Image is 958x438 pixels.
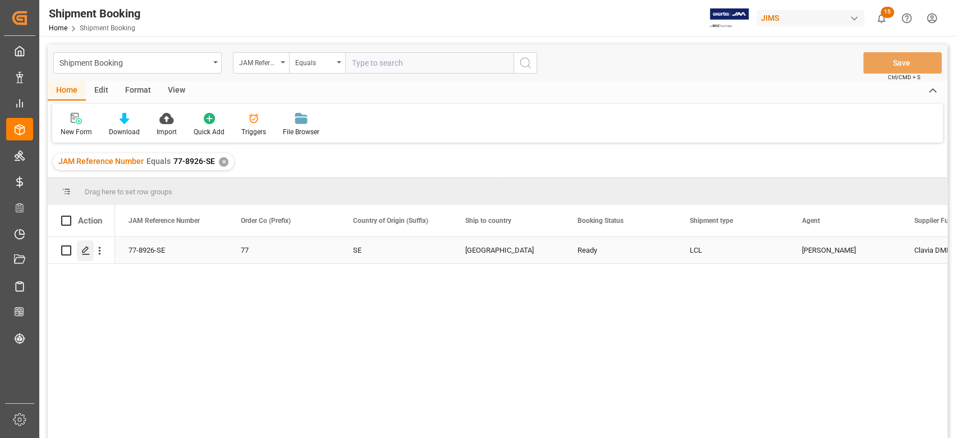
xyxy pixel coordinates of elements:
[85,188,172,196] span: Drag here to set row groups
[49,5,140,22] div: Shipment Booking
[802,238,887,263] div: [PERSON_NAME]
[894,6,919,31] button: Help Center
[49,24,67,32] a: Home
[241,238,326,263] div: 77
[353,238,438,263] div: SE
[157,127,177,137] div: Import
[159,81,194,101] div: View
[757,10,864,26] div: JIMS
[86,81,117,101] div: Edit
[295,55,333,68] div: Equals
[465,238,551,263] div: [GEOGRAPHIC_DATA]
[109,127,140,137] div: Download
[59,55,209,69] div: Shipment Booking
[289,52,345,74] button: open menu
[146,157,171,166] span: Equals
[241,217,291,225] span: Order Co (Prefix)
[173,157,215,166] span: 77-8926-SE
[577,238,663,263] div: Ready
[58,157,144,166] span: JAM Reference Number
[233,52,289,74] button: open menu
[690,238,775,263] div: LCL
[239,55,277,68] div: JAM Reference Number
[757,7,869,29] button: JIMS
[690,217,733,225] span: Shipment type
[514,52,537,74] button: search button
[78,216,102,226] div: Action
[802,217,820,225] span: Agent
[577,217,624,225] span: Booking Status
[61,127,92,137] div: New Form
[465,217,511,225] span: Ship to country
[117,81,159,101] div: Format
[194,127,224,137] div: Quick Add
[115,237,227,263] div: 77-8926-SE
[48,237,115,264] div: Press SPACE to select this row.
[48,81,86,101] div: Home
[345,52,514,74] input: Type to search
[888,73,920,81] span: Ctrl/CMD + S
[881,7,894,18] span: 15
[353,217,428,225] span: Country of Origin (Suffix)
[129,217,200,225] span: JAM Reference Number
[283,127,319,137] div: File Browser
[241,127,266,137] div: Triggers
[53,52,222,74] button: open menu
[863,52,942,74] button: Save
[869,6,894,31] button: show 15 new notifications
[219,157,228,167] div: ✕
[710,8,749,28] img: Exertis%20JAM%20-%20Email%20Logo.jpg_1722504956.jpg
